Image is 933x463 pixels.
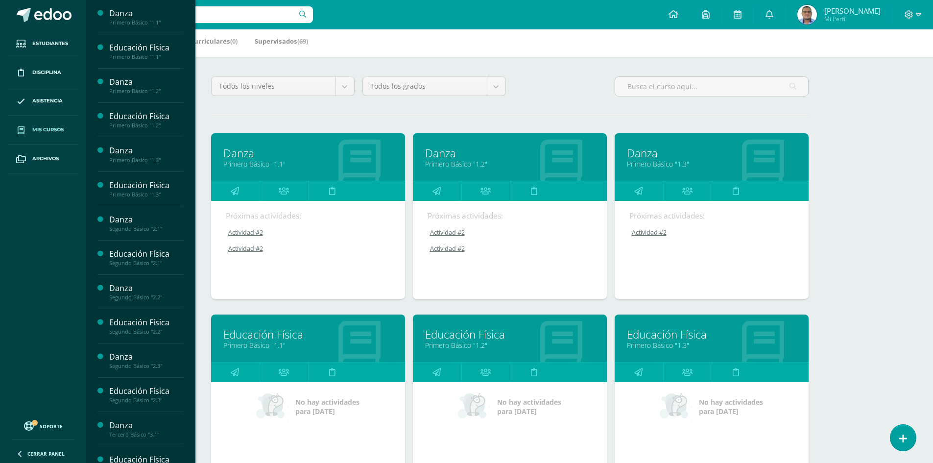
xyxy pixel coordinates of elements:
[109,42,184,60] a: Educación FísicaPrimero Básico "1.1"
[109,351,184,369] a: DanzaSegundo Básico "2.3"
[295,397,359,416] span: No hay actividades para [DATE]
[109,386,184,404] a: Educación FísicaSegundo Básico "2.3"
[428,244,593,253] a: Actividad #2
[109,8,184,19] div: Danza
[109,225,184,232] div: Segundo Básico "2.1"
[109,363,184,369] div: Segundo Básico "2.3"
[226,211,390,221] div: Próximas actividades:
[27,450,65,457] span: Cerrar panel
[627,146,796,161] a: Danza
[109,145,184,156] div: Danza
[824,6,881,16] span: [PERSON_NAME]
[109,294,184,301] div: Segundo Básico "2.2"
[627,327,796,342] a: Educación Física
[109,317,184,335] a: Educación FísicaSegundo Básico "2.2"
[226,244,391,253] a: Actividad #2
[93,6,313,23] input: Busca un usuario...
[425,327,595,342] a: Educación Física
[223,327,393,342] a: Educación Física
[8,116,78,145] a: Mis cursos
[629,228,795,237] a: Actividad #2
[109,180,184,198] a: Educación FísicaPrimero Básico "1.3"
[223,159,393,169] a: Primero Básico "1.1"
[363,77,505,96] a: Todos los grados
[8,29,78,58] a: Estudiantes
[109,248,184,267] a: Educación FísicaSegundo Básico "2.1"
[109,351,184,363] div: Danza
[219,77,328,96] span: Todos los niveles
[109,76,184,95] a: DanzaPrimero Básico "1.2"
[256,392,288,421] img: no_activities_small.png
[32,69,61,76] span: Disciplina
[109,191,184,198] div: Primero Básico "1.3"
[32,155,59,163] span: Archivos
[109,260,184,267] div: Segundo Básico "2.1"
[458,392,490,421] img: no_activities_small.png
[8,87,78,116] a: Asistencia
[497,397,561,416] span: No hay actividades para [DATE]
[428,211,592,221] div: Próximas actividades:
[109,76,184,88] div: Danza
[32,126,64,134] span: Mis cursos
[797,5,817,24] img: 3a26d22e120d7ea9ee7f31ec893f1ada.png
[699,397,763,416] span: No hay actividades para [DATE]
[109,111,184,129] a: Educación FísicaPrimero Básico "1.2"
[425,341,595,350] a: Primero Básico "1.2"
[8,145,78,173] a: Archivos
[230,37,238,46] span: (0)
[297,37,308,46] span: (69)
[109,122,184,129] div: Primero Básico "1.2"
[109,420,184,431] div: Danza
[425,159,595,169] a: Primero Básico "1.2"
[109,214,184,232] a: DanzaSegundo Básico "2.1"
[8,58,78,87] a: Disciplina
[370,77,479,96] span: Todos los grados
[109,248,184,260] div: Educación Física
[226,228,391,237] a: Actividad #2
[109,283,184,301] a: DanzaSegundo Básico "2.2"
[109,42,184,53] div: Educación Física
[40,423,63,430] span: Soporte
[109,53,184,60] div: Primero Básico "1.1"
[109,214,184,225] div: Danza
[629,211,794,221] div: Próximas actividades:
[255,33,308,49] a: Supervisados(69)
[109,180,184,191] div: Educación Física
[627,159,796,169] a: Primero Básico "1.3"
[109,386,184,397] div: Educación Física
[109,8,184,26] a: DanzaPrimero Básico "1.1"
[109,283,184,294] div: Danza
[161,33,238,49] a: Mis Extracurriculares(0)
[109,157,184,164] div: Primero Básico "1.3"
[223,341,393,350] a: Primero Básico "1.1"
[615,77,808,96] input: Busca el curso aquí...
[428,228,593,237] a: Actividad #2
[109,328,184,335] div: Segundo Básico "2.2"
[223,146,393,161] a: Danza
[660,392,692,421] img: no_activities_small.png
[109,431,184,438] div: Tercero Básico "3.1"
[32,40,68,48] span: Estudiantes
[627,341,796,350] a: Primero Básico "1.3"
[109,420,184,438] a: DanzaTercero Básico "3.1"
[109,317,184,328] div: Educación Física
[109,111,184,122] div: Educación Física
[12,419,74,432] a: Soporte
[109,145,184,163] a: DanzaPrimero Básico "1.3"
[824,15,881,23] span: Mi Perfil
[109,397,184,404] div: Segundo Básico "2.3"
[212,77,354,96] a: Todos los niveles
[425,146,595,161] a: Danza
[109,19,184,26] div: Primero Básico "1.1"
[109,88,184,95] div: Primero Básico "1.2"
[32,97,63,105] span: Asistencia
